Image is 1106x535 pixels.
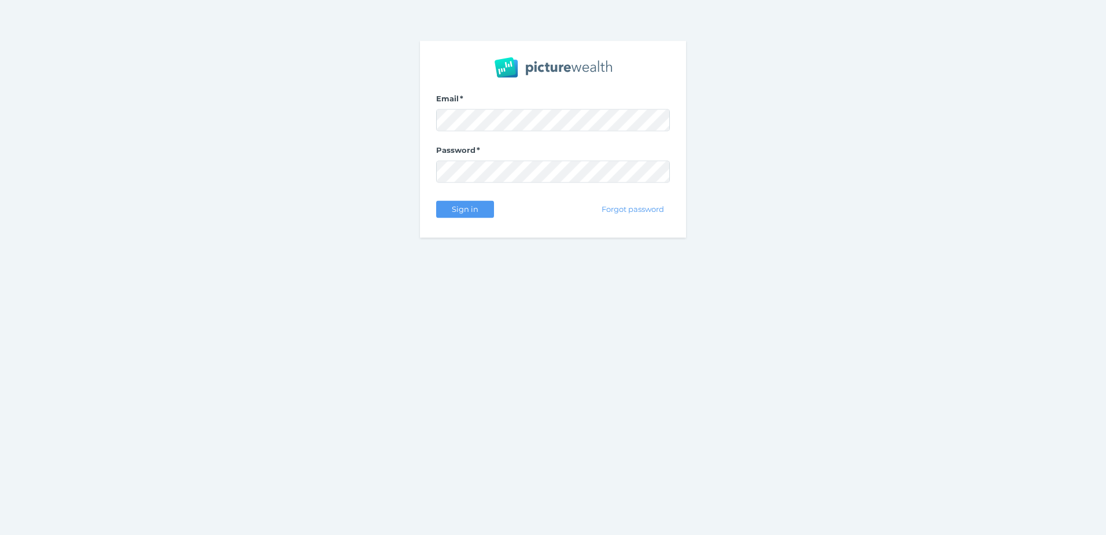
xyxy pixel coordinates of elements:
[436,145,670,160] label: Password
[597,204,669,214] span: Forgot password
[436,94,670,109] label: Email
[495,57,612,78] img: PW
[436,200,494,218] button: Sign in
[596,200,670,218] button: Forgot password
[447,204,483,214] span: Sign in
